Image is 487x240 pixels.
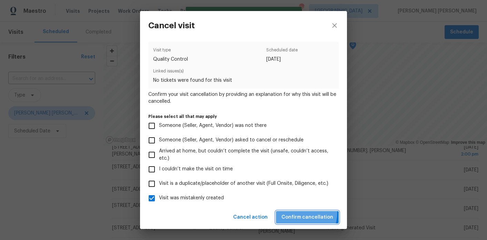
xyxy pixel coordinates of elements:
button: Cancel action [230,211,270,224]
span: Confirm cancellation [281,213,333,222]
span: [DATE] [266,56,298,63]
span: Scheduled date [266,47,298,56]
button: Confirm cancellation [276,211,339,224]
h3: Cancel visit [148,21,195,30]
span: Cancel action [233,213,268,222]
span: Arrived at home, but couldn’t complete the visit (unsafe, couldn’t access, etc.) [159,148,333,162]
button: close [322,11,347,40]
span: Someone (Seller, Agent, Vendor) was not there [159,122,267,129]
span: Linked issues(s) [153,68,334,77]
span: Confirm your visit cancellation by providing an explanation for why this visit will be cancelled. [148,91,339,105]
span: No tickets were found for this visit [153,77,334,84]
span: Visit was mistakenly created [159,194,224,202]
label: Please select all that may apply [148,114,339,119]
span: Someone (Seller, Agent, Vendor) asked to cancel or reschedule [159,137,304,144]
span: Visit is a duplicate/placeholder of another visit (Full Onsite, Diligence, etc.) [159,180,328,187]
span: I couldn’t make the visit on time [159,166,233,173]
span: Quality Control [153,56,188,63]
span: Visit type [153,47,188,56]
